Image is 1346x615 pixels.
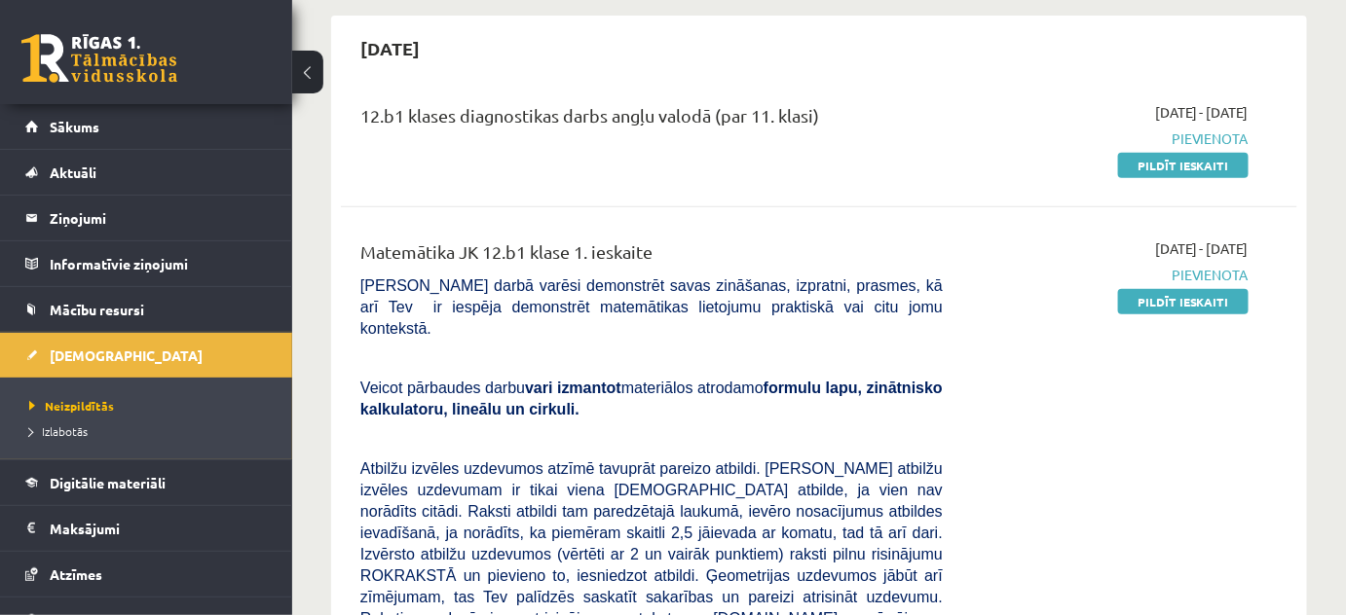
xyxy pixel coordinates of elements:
[360,277,943,337] span: [PERSON_NAME] darbā varēsi demonstrēt savas zināšanas, izpratni, prasmes, kā arī Tev ir iespēja d...
[50,241,268,286] legend: Informatīvie ziņojumi
[29,423,88,439] span: Izlabotās
[972,265,1249,285] span: Pievienota
[25,460,268,505] a: Digitālie materiāli
[29,422,273,440] a: Izlabotās
[360,380,943,417] b: formulu lapu, zinātnisko kalkulatoru, lineālu un cirkuli.
[25,552,268,597] a: Atzīmes
[25,241,268,286] a: Informatīvie ziņojumi
[50,346,203,364] span: [DEMOGRAPHIC_DATA]
[972,128,1249,149] span: Pievienota
[25,196,268,240] a: Ziņojumi
[25,150,268,195] a: Aktuāli
[25,287,268,332] a: Mācību resursi
[25,333,268,378] a: [DEMOGRAPHIC_DATA]
[29,398,114,414] span: Neizpildītās
[25,506,268,551] a: Maksājumi
[1155,102,1249,123] span: [DATE] - [DATE]
[50,163,96,181] span: Aktuāli
[360,102,943,138] div: 12.b1 klases diagnostikas darbs angļu valodā (par 11. klasi)
[21,34,177,83] a: Rīgas 1. Tālmācības vidusskola
[525,380,621,396] b: vari izmantot
[360,380,943,417] span: Veicot pārbaudes darbu materiālos atrodamo
[25,104,268,149] a: Sākums
[50,565,102,583] span: Atzīmes
[29,397,273,415] a: Neizpildītās
[50,196,268,240] legend: Ziņojumi
[1118,153,1249,178] a: Pildīt ieskaiti
[360,238,943,274] div: Matemātika JK 12.b1 klase 1. ieskaite
[50,118,99,135] span: Sākums
[1155,238,1249,259] span: [DATE] - [DATE]
[1118,289,1249,314] a: Pildīt ieskaiti
[50,506,268,551] legend: Maksājumi
[341,25,439,71] h2: [DATE]
[50,474,166,491] span: Digitālie materiāli
[50,301,144,318] span: Mācību resursi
